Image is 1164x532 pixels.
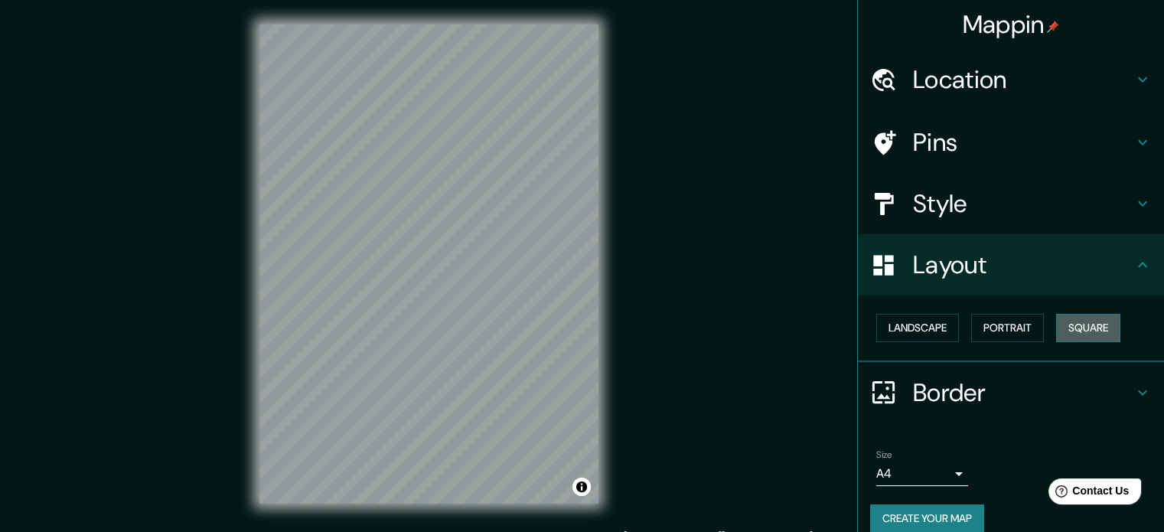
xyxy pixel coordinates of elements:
[858,362,1164,423] div: Border
[913,188,1133,219] h4: Style
[1028,472,1147,515] iframe: Help widget launcher
[259,24,598,504] canvas: Map
[913,377,1133,408] h4: Border
[876,462,968,486] div: A4
[876,314,959,342] button: Landscape
[913,64,1133,95] h4: Location
[963,9,1060,40] h4: Mappin
[913,250,1133,280] h4: Layout
[876,448,892,461] label: Size
[858,112,1164,173] div: Pins
[572,478,591,496] button: Toggle attribution
[858,234,1164,295] div: Layout
[913,127,1133,158] h4: Pins
[858,49,1164,110] div: Location
[858,173,1164,234] div: Style
[1047,21,1059,33] img: pin-icon.png
[971,314,1044,342] button: Portrait
[1056,314,1120,342] button: Square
